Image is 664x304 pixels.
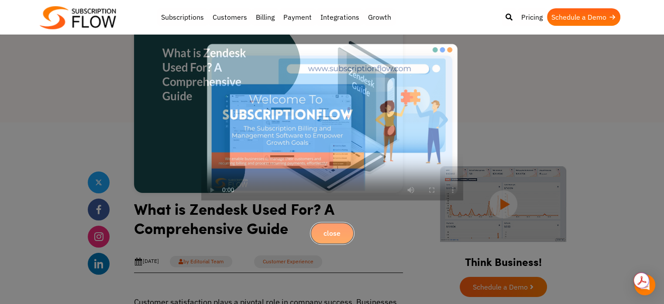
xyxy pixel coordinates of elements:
a: Payment [279,8,316,26]
a: Pricing [517,8,547,26]
a: Customers [208,8,251,26]
button: close [310,222,354,244]
a: Growth [364,8,396,26]
a: Billing [251,8,279,26]
a: Schedule a Demo [547,8,620,26]
img: Subscriptionflow [40,6,116,29]
a: Subscriptions [157,8,208,26]
a: Integrations [316,8,364,26]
